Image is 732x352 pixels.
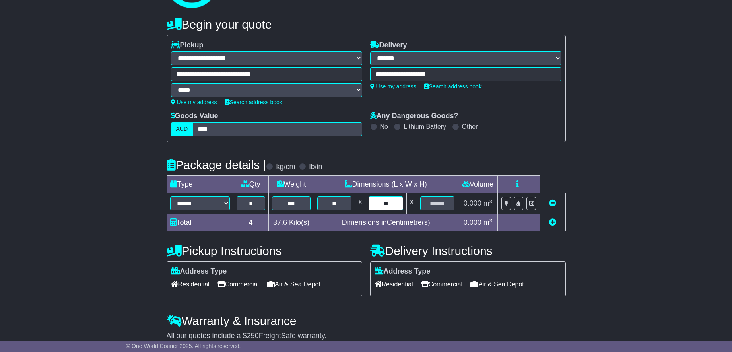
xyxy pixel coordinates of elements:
[171,99,217,105] a: Use my address
[370,244,566,257] h4: Delivery Instructions
[375,267,431,276] label: Address Type
[489,198,493,204] sup: 3
[458,176,498,193] td: Volume
[247,332,259,340] span: 250
[167,332,566,340] div: All our quotes include a $ FreightSafe warranty.
[483,218,493,226] span: m
[167,176,233,193] td: Type
[171,267,227,276] label: Address Type
[167,214,233,231] td: Total
[171,278,210,290] span: Residential
[233,176,268,193] td: Qty
[167,244,362,257] h4: Pickup Instructions
[273,218,287,226] span: 37.6
[406,193,417,214] td: x
[217,278,259,290] span: Commercial
[171,41,204,50] label: Pickup
[276,163,295,171] label: kg/cm
[375,278,413,290] span: Residential
[464,218,482,226] span: 0.000
[167,158,266,171] h4: Package details |
[421,278,462,290] span: Commercial
[549,218,556,226] a: Add new item
[355,193,365,214] td: x
[370,41,407,50] label: Delivery
[268,176,314,193] td: Weight
[370,112,458,121] label: Any Dangerous Goods?
[489,218,493,224] sup: 3
[483,199,493,207] span: m
[380,123,388,130] label: No
[268,214,314,231] td: Kilo(s)
[464,199,482,207] span: 0.000
[309,163,322,171] label: lb/in
[314,176,458,193] td: Dimensions (L x W x H)
[167,18,566,31] h4: Begin your quote
[470,278,524,290] span: Air & Sea Depot
[126,343,241,349] span: © One World Courier 2025. All rights reserved.
[424,83,482,89] a: Search address book
[267,278,320,290] span: Air & Sea Depot
[404,123,446,130] label: Lithium Battery
[225,99,282,105] a: Search address book
[549,199,556,207] a: Remove this item
[370,83,416,89] a: Use my address
[314,214,458,231] td: Dimensions in Centimetre(s)
[167,314,566,327] h4: Warranty & Insurance
[233,214,268,231] td: 4
[462,123,478,130] label: Other
[171,122,193,136] label: AUD
[171,112,218,121] label: Goods Value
